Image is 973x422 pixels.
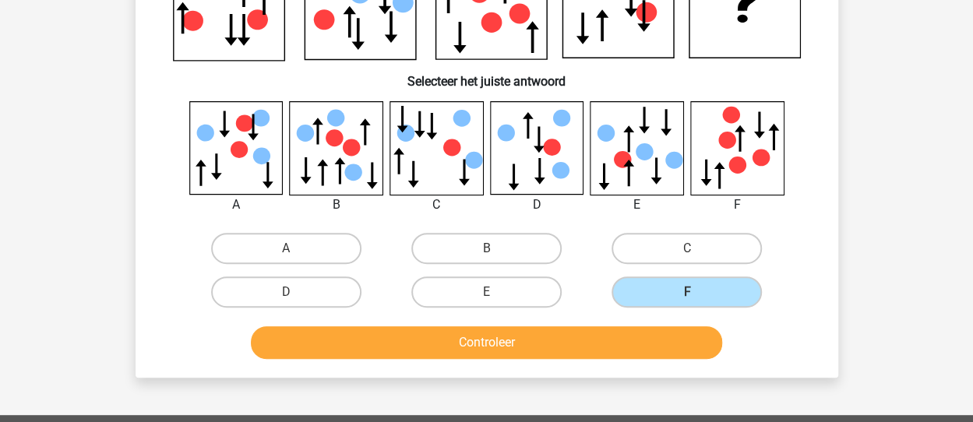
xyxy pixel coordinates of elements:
[679,195,796,214] div: F
[578,195,696,214] div: E
[178,195,295,214] div: A
[411,233,562,264] label: B
[478,195,596,214] div: D
[211,276,361,308] label: D
[277,195,395,214] div: B
[612,233,762,264] label: C
[612,276,762,308] label: F
[251,326,722,359] button: Controleer
[211,233,361,264] label: A
[411,276,562,308] label: E
[160,62,813,89] h6: Selecteer het juiste antwoord
[378,195,495,214] div: C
